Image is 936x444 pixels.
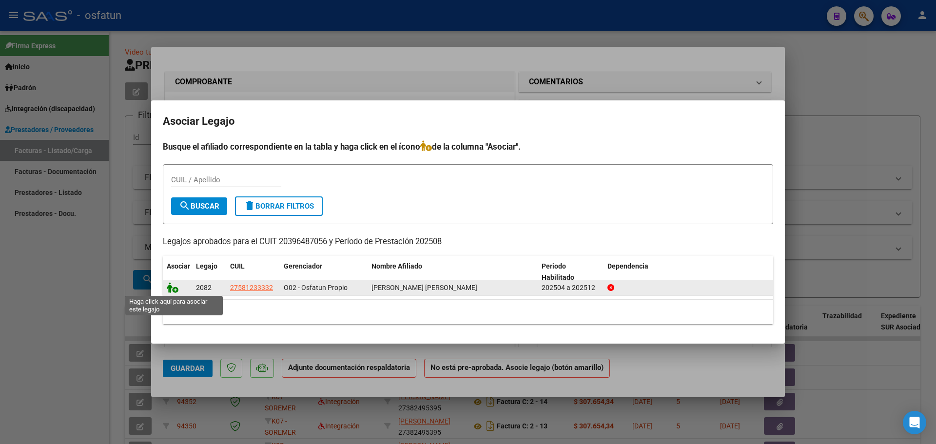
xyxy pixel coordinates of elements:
[604,256,774,288] datatable-header-cell: Dependencia
[192,256,226,288] datatable-header-cell: Legajo
[167,262,190,270] span: Asociar
[230,262,245,270] span: CUIL
[235,196,323,216] button: Borrar Filtros
[903,411,926,434] div: Open Intercom Messenger
[171,197,227,215] button: Buscar
[371,262,422,270] span: Nombre Afiliado
[196,284,212,291] span: 2082
[163,256,192,288] datatable-header-cell: Asociar
[196,262,217,270] span: Legajo
[284,284,348,291] span: O02 - Osfatun Propio
[163,112,773,131] h2: Asociar Legajo
[230,284,273,291] span: 27581233332
[371,284,477,291] span: CABALLERO VENTURA ZOE ISABEL
[244,200,255,212] mat-icon: delete
[163,236,773,248] p: Legajos aprobados para el CUIT 20396487056 y Período de Prestación 202508
[179,202,219,211] span: Buscar
[284,262,322,270] span: Gerenciador
[607,262,648,270] span: Dependencia
[542,262,574,281] span: Periodo Habilitado
[179,200,191,212] mat-icon: search
[280,256,368,288] datatable-header-cell: Gerenciador
[542,282,600,293] div: 202504 a 202512
[163,300,773,324] div: 1 registros
[226,256,280,288] datatable-header-cell: CUIL
[538,256,604,288] datatable-header-cell: Periodo Habilitado
[163,140,773,153] h4: Busque el afiliado correspondiente en la tabla y haga click en el ícono de la columna "Asociar".
[368,256,538,288] datatable-header-cell: Nombre Afiliado
[244,202,314,211] span: Borrar Filtros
